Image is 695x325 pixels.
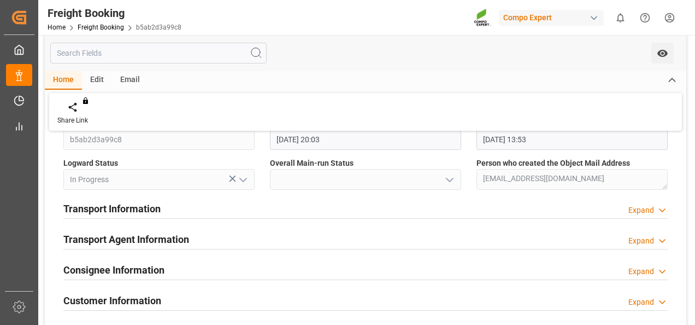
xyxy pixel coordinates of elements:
[476,158,630,169] span: Person who created the Object Mail Address
[270,129,461,150] input: DD.MM.YYYY HH:MM
[234,171,251,188] button: open menu
[63,158,118,169] span: Logward Status
[499,7,608,28] button: Compo Expert
[633,5,657,30] button: Help Center
[628,205,654,216] div: Expand
[476,129,668,150] input: DD.MM.YYYY HH:MM
[63,293,161,308] h2: Customer Information
[628,297,654,308] div: Expand
[476,169,668,190] textarea: [EMAIL_ADDRESS][DOMAIN_NAME]
[78,24,124,31] a: Freight Booking
[50,43,267,63] input: Search Fields
[48,24,66,31] a: Home
[608,5,633,30] button: show 0 new notifications
[63,263,164,277] h2: Consignee Information
[628,266,654,277] div: Expand
[45,71,82,90] div: Home
[270,158,354,169] span: Overall Main-run Status
[112,71,148,90] div: Email
[474,8,491,27] img: Screenshot%202023-09-29%20at%2010.02.21.png_1712312052.png
[441,171,457,188] button: open menu
[63,232,189,247] h2: Transport Agent Information
[628,235,654,247] div: Expand
[499,10,604,26] div: Compo Expert
[48,5,181,21] div: Freight Booking
[82,71,112,90] div: Edit
[651,43,674,63] button: open menu
[63,201,161,216] h2: Transport Information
